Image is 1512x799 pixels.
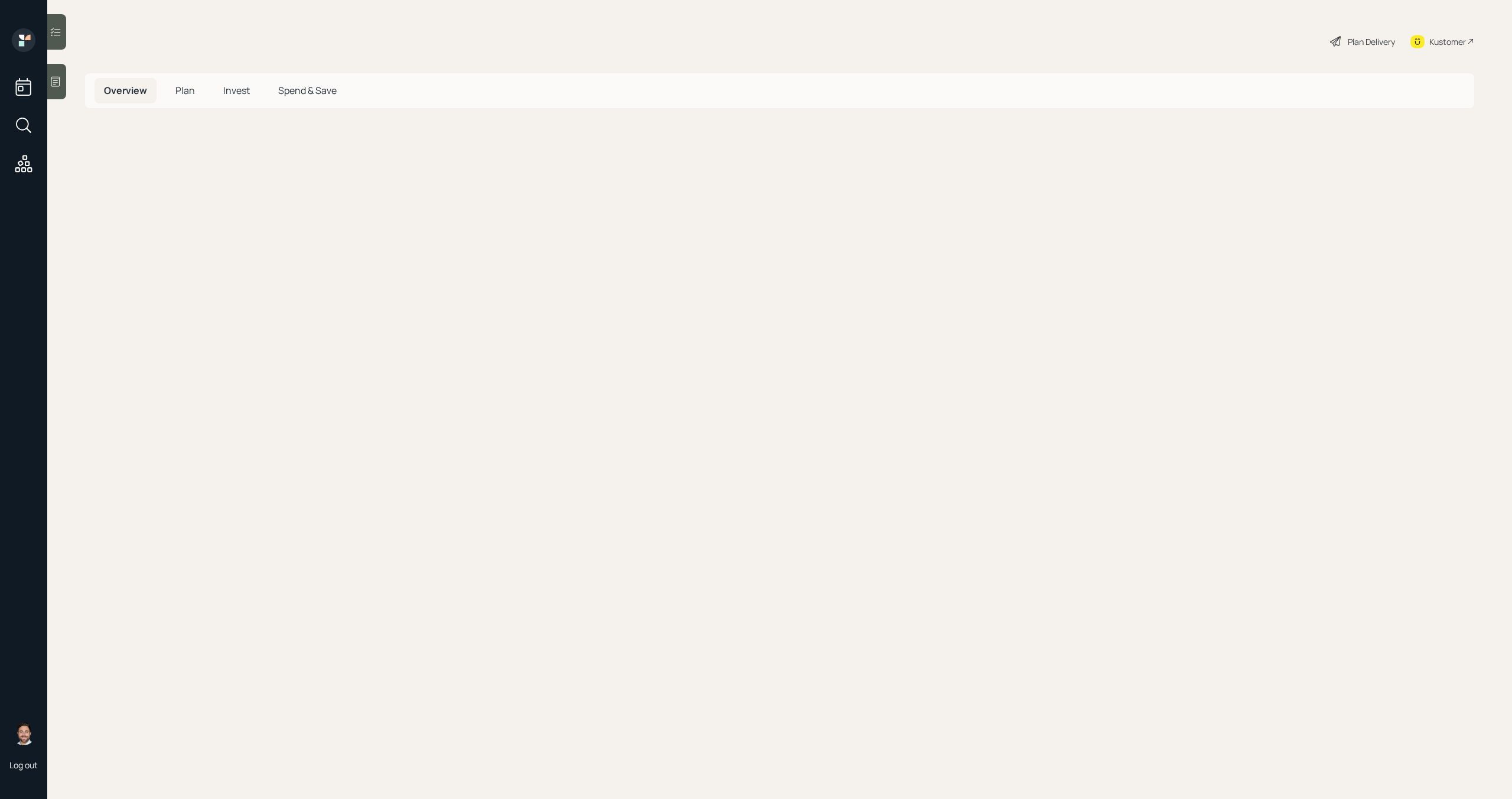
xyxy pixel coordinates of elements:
div: Kustomer [1429,35,1466,48]
img: michael-russo-headshot.png [12,722,35,745]
span: Invest [223,84,250,97]
div: Plan Delivery [1348,35,1395,48]
div: Log out [9,759,38,771]
span: Plan [175,84,195,97]
span: Spend & Save [278,84,337,97]
span: Overview [104,84,147,97]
